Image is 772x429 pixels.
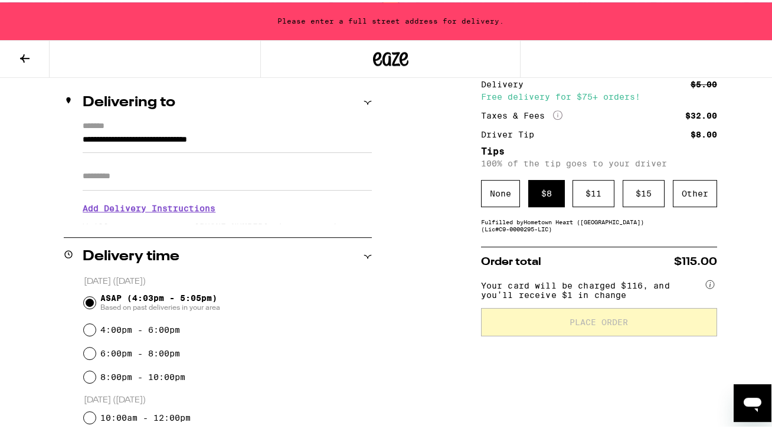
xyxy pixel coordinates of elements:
div: Free delivery for $75+ orders! [481,90,717,99]
div: Other [673,178,717,205]
div: Driver Tip [481,128,542,136]
p: [DATE] ([DATE]) [84,392,372,404]
h2: Delivering to [83,93,175,107]
div: $5.00 [691,78,717,86]
div: None [481,178,520,205]
label: 10:00am - 12:00pm [100,411,191,420]
p: [DATE] ([DATE]) [84,274,372,285]
div: $8.00 [691,128,717,136]
div: Delivery [481,78,532,86]
h5: Tips [481,145,717,154]
span: ASAP (4:03pm - 5:05pm) [100,291,220,310]
label: 4:00pm - 6:00pm [100,323,180,332]
h2: Delivery time [83,247,179,261]
div: $ 8 [528,178,565,205]
div: Fulfilled by Hometown Heart ([GEOGRAPHIC_DATA]) (Lic# C9-0000295-LIC ) [481,216,717,230]
div: $ 11 [573,178,614,205]
button: Place Order [481,306,717,334]
div: Taxes & Fees [481,108,562,119]
label: 8:00pm - 10:00pm [100,370,185,379]
label: 6:00pm - 8:00pm [100,346,180,356]
span: $115.00 [674,254,717,265]
h3: Add Delivery Instructions [83,192,372,220]
p: 100% of the tip goes to your driver [481,156,717,166]
p: We'll contact you at [PHONE_NUMBER] when we arrive [83,220,372,229]
iframe: Button to launch messaging window [734,382,771,420]
span: Your card will be charged $116, and you’ll receive $1 in change [481,274,703,297]
span: Based on past deliveries in your area [100,300,220,310]
span: Order total [481,254,541,265]
span: Place Order [570,316,628,324]
div: $ 15 [623,178,665,205]
div: $32.00 [685,109,717,117]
